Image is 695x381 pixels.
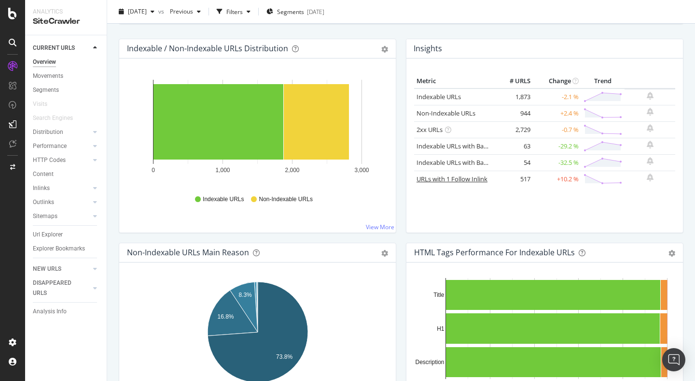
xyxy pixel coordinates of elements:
div: Explorer Bookmarks [33,244,85,254]
button: Filters [213,4,254,19]
div: bell-plus [647,174,653,181]
div: bell-plus [647,92,653,100]
div: Open Intercom Messenger [662,348,685,371]
a: Visits [33,99,57,109]
span: 2025 Sep. 1st [128,7,147,15]
a: Performance [33,141,90,151]
text: Description [415,359,444,366]
button: [DATE] [115,4,158,19]
div: Inlinks [33,183,50,193]
div: gear [381,46,388,53]
a: NEW URLS [33,264,90,274]
td: 517 [494,171,533,187]
a: Segments [33,85,100,95]
td: +10.2 % [533,171,581,187]
div: [DATE] [307,7,324,15]
a: Sitemaps [33,211,90,221]
text: 8.3% [238,292,252,298]
span: Previous [166,7,193,15]
svg: A chart. [127,74,388,186]
text: 1,000 [215,167,230,174]
div: Url Explorer [33,230,63,240]
div: Non-Indexable URLs Main Reason [127,248,249,257]
div: gear [668,250,675,257]
a: CURRENT URLS [33,43,90,53]
td: -2.1 % [533,88,581,105]
a: Indexable URLs with Bad Description [417,158,522,167]
a: Search Engines [33,113,83,123]
td: 1,873 [494,88,533,105]
div: Segments [33,85,59,95]
div: bell-plus [647,124,653,132]
a: Distribution [33,127,90,137]
text: 3,000 [354,167,369,174]
div: Movements [33,71,63,81]
div: Overview [33,57,56,67]
div: Distribution [33,127,63,137]
a: Indexable URLs [417,92,461,101]
div: Indexable / Non-Indexable URLs Distribution [127,44,288,53]
td: 63 [494,138,533,154]
a: Inlinks [33,183,90,193]
td: -29.2 % [533,138,581,154]
a: 2xx URLs [417,125,443,134]
td: -32.5 % [533,154,581,171]
div: bell-plus [647,108,653,116]
a: Content [33,169,100,179]
a: Indexable URLs with Bad H1 [417,142,497,150]
text: 2,000 [285,167,299,174]
th: Change [533,74,581,88]
text: Title [433,292,445,298]
text: 16.8% [217,313,234,320]
span: Non-Indexable URLs [259,195,312,204]
div: Filters [226,7,243,15]
th: # URLS [494,74,533,88]
div: DISAPPEARED URLS [33,278,82,298]
a: Explorer Bookmarks [33,244,100,254]
a: Analysis Info [33,307,100,317]
div: SiteCrawler [33,16,99,27]
h4: Insights [414,42,442,55]
div: bell-plus [647,141,653,148]
td: -0.7 % [533,121,581,138]
td: 2,729 [494,121,533,138]
div: HTTP Codes [33,155,66,165]
span: Segments [277,7,304,15]
text: 0 [152,167,155,174]
div: Visits [33,99,47,109]
div: gear [381,250,388,257]
a: Outlinks [33,197,90,207]
div: Analysis Info [33,307,67,317]
th: Trend [581,74,625,88]
a: Movements [33,71,100,81]
div: HTML Tags Performance for Indexable URLs [414,248,575,257]
div: Sitemaps [33,211,57,221]
span: Indexable URLs [203,195,244,204]
a: Non-Indexable URLs [417,109,475,117]
text: H1 [437,325,445,332]
button: Segments[DATE] [263,4,328,19]
button: Previous [166,4,205,19]
td: 944 [494,105,533,121]
div: CURRENT URLS [33,43,75,53]
a: HTTP Codes [33,155,90,165]
a: URLs with 1 Follow Inlink [417,175,487,183]
td: +2.4 % [533,105,581,121]
a: Url Explorer [33,230,100,240]
div: bell-plus [647,157,653,165]
span: vs [158,7,166,15]
a: View More [366,223,394,231]
text: 73.8% [276,353,292,360]
div: Content [33,169,54,179]
div: NEW URLS [33,264,61,274]
div: Search Engines [33,113,73,123]
div: Analytics [33,8,99,16]
a: DISAPPEARED URLS [33,278,90,298]
a: Overview [33,57,100,67]
div: Performance [33,141,67,151]
div: Outlinks [33,197,54,207]
th: Metric [414,74,494,88]
td: 54 [494,154,533,171]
